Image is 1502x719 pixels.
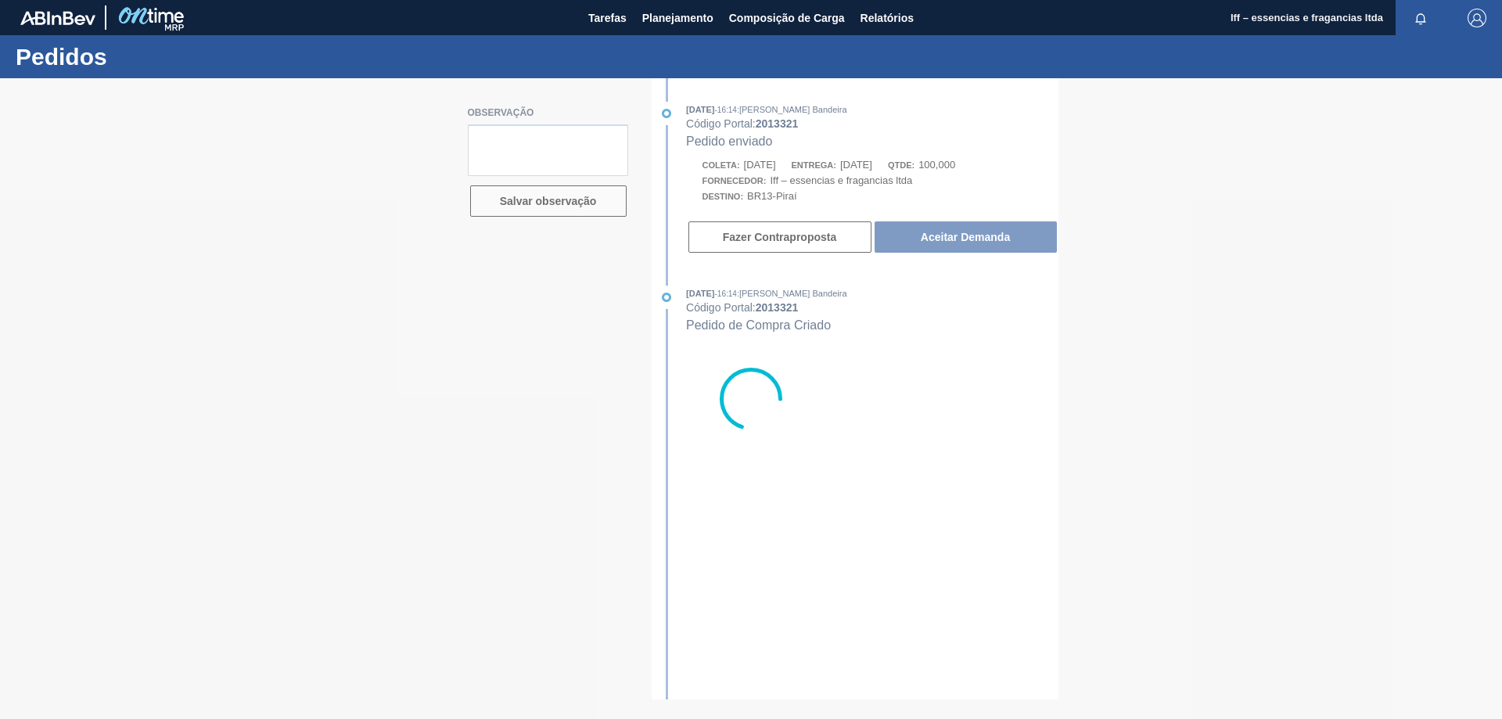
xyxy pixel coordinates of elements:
[1468,9,1486,27] img: Logout
[729,9,845,27] span: Composição de Carga
[20,11,95,25] img: TNhmsLtSVTkK8tSr43FrP2fwEKptu5GPRR3wAAAABJRU5ErkJggg==
[588,9,627,27] span: Tarefas
[16,48,293,66] h1: Pedidos
[861,9,914,27] span: Relatórios
[1396,7,1446,29] button: Notificações
[642,9,713,27] span: Planejamento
